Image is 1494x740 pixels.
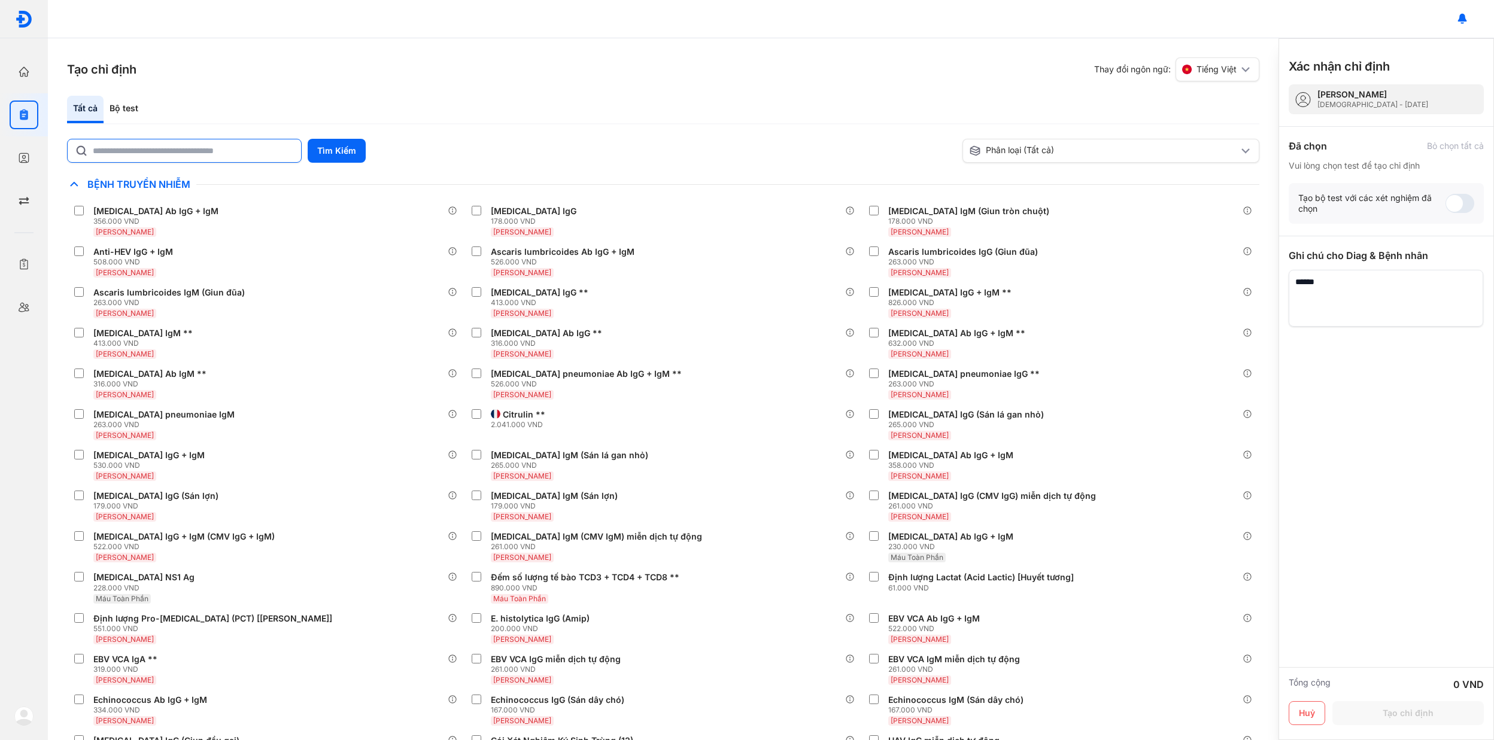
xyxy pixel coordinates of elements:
span: Máu Toàn Phần [493,594,546,603]
div: Đếm số lượng tế bào TCD3 + TCD4 + TCD8 ** [491,572,679,583]
div: EBV VCA Ab IgG + IgM [888,613,980,624]
span: [PERSON_NAME] [96,675,154,684]
div: Phân loại (Tất cả) [969,145,1238,157]
div: EBV VCA IgM miễn dịch tự động [888,654,1020,665]
button: Huỷ [1289,701,1325,725]
div: [DEMOGRAPHIC_DATA] - [DATE] [1317,100,1428,109]
div: Anti-HEV IgG + IgM [93,246,173,257]
div: 334.000 VND [93,705,212,715]
div: 356.000 VND [93,217,223,226]
div: 167.000 VND [491,705,629,715]
div: Tổng cộng [1289,677,1331,692]
div: EBV VCA IgG miễn dịch tự động [491,654,621,665]
div: 522.000 VND [93,542,280,552]
span: [PERSON_NAME] [493,716,551,725]
div: [MEDICAL_DATA] Ab IgG + IgM ** [888,328,1025,339]
div: Tạo bộ test với các xét nghiệm đã chọn [1298,193,1446,214]
span: [PERSON_NAME] [96,390,154,399]
span: [PERSON_NAME] [891,268,949,277]
span: [PERSON_NAME] [493,349,551,358]
span: [PERSON_NAME] [493,309,551,318]
span: [PERSON_NAME] [493,675,551,684]
span: [PERSON_NAME] [96,268,154,277]
img: logo [14,706,34,726]
div: 413.000 VND [93,339,198,348]
div: [MEDICAL_DATA] IgG (CMV IgG) miễn dịch tự động [888,491,1096,501]
div: Echinococcus IgM (Sán dây chó) [888,695,1024,705]
div: [MEDICAL_DATA] NS1 Ag [93,572,195,583]
div: [MEDICAL_DATA] IgG (Sán lá gan nhỏ) [888,409,1044,420]
span: [PERSON_NAME] [891,716,949,725]
div: Đã chọn [1289,139,1327,153]
div: 530.000 VND [93,461,209,470]
div: [MEDICAL_DATA] IgM (CMV IgM) miễn dịch tự động [491,531,702,542]
button: Tạo chỉ định [1332,701,1484,725]
span: [PERSON_NAME] [493,390,551,399]
div: Thay đổi ngôn ngữ: [1094,57,1259,81]
div: 0 VND [1453,677,1484,692]
span: [PERSON_NAME] [891,635,949,644]
div: 179.000 VND [93,501,223,511]
div: Vui lòng chọn test để tạo chỉ định [1289,160,1484,171]
div: Ascaris lumbricoides Ab IgG + IgM [491,246,634,257]
div: 228.000 VND [93,583,199,593]
div: 265.000 VND [888,420,1049,430]
div: Tất cả [67,96,104,123]
div: 826.000 VND [888,298,1016,307]
h3: Xác nhận chỉ định [1289,58,1390,75]
div: [MEDICAL_DATA] IgG + IgM (CMV IgG + IgM) [93,531,275,542]
div: Định lượng Lactat (Acid Lactic) [Huyết tương] [888,572,1074,583]
button: Tìm Kiếm [308,139,366,163]
div: 261.000 VND [491,542,707,552]
span: Tiếng Việt [1197,64,1237,75]
div: 522.000 VND [888,624,985,634]
div: 632.000 VND [888,339,1030,348]
div: [MEDICAL_DATA] Ab IgG ** [491,328,602,339]
div: 261.000 VND [888,665,1025,674]
span: [PERSON_NAME] [96,349,154,358]
div: Bỏ chọn tất cả [1427,141,1484,151]
span: [PERSON_NAME] [891,390,949,399]
div: 526.000 VND [491,379,687,389]
div: 413.000 VND [491,298,593,307]
div: 2.041.000 VND [491,420,550,430]
div: 61.000 VND [888,583,1079,593]
div: [MEDICAL_DATA] pneumoniae IgG ** [888,369,1040,379]
div: [MEDICAL_DATA] IgG ** [491,287,588,298]
h3: Tạo chỉ định [67,61,136,78]
span: [PERSON_NAME] [891,471,949,480]
div: 200.000 VND [491,624,594,634]
div: 263.000 VND [93,298,250,307]
div: 890.000 VND [491,583,684,593]
span: [PERSON_NAME] [891,227,949,236]
div: 265.000 VND [491,461,653,470]
div: [MEDICAL_DATA] Ab IgM ** [93,369,207,379]
span: [PERSON_NAME] [96,431,154,440]
div: 263.000 VND [888,257,1043,267]
span: [PERSON_NAME] [96,512,154,521]
div: [PERSON_NAME] [1317,89,1428,100]
div: 261.000 VND [491,665,625,674]
div: [MEDICAL_DATA] pneumoniae Ab IgG + IgM ** [491,369,682,379]
div: EBV VCA IgA ** [93,654,157,665]
span: [PERSON_NAME] [493,553,551,562]
span: [PERSON_NAME] [493,635,551,644]
span: [PERSON_NAME] [493,227,551,236]
div: 178.000 VND [888,217,1054,226]
div: 319.000 VND [93,665,162,674]
span: [PERSON_NAME] [891,309,949,318]
div: Ghi chú cho Diag & Bệnh nhân [1289,248,1484,263]
div: [MEDICAL_DATA] IgG (Sán lợn) [93,491,218,501]
div: 508.000 VND [93,257,178,267]
div: 261.000 VND [888,501,1101,511]
div: Ascaris lumbricoides IgG (Giun đũa) [888,246,1038,257]
div: [MEDICAL_DATA] pneumoniae IgM [93,409,235,420]
div: [MEDICAL_DATA] Ab IgG + IgM [888,531,1013,542]
div: 551.000 VND [93,624,337,634]
div: 230.000 VND [888,542,1018,552]
span: [PERSON_NAME] [96,716,154,725]
span: [PERSON_NAME] [493,512,551,521]
span: [PERSON_NAME] [493,268,551,277]
div: Bộ test [104,96,144,123]
div: Định lượng Pro-[MEDICAL_DATA] (PCT) [[PERSON_NAME]] [93,613,332,624]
